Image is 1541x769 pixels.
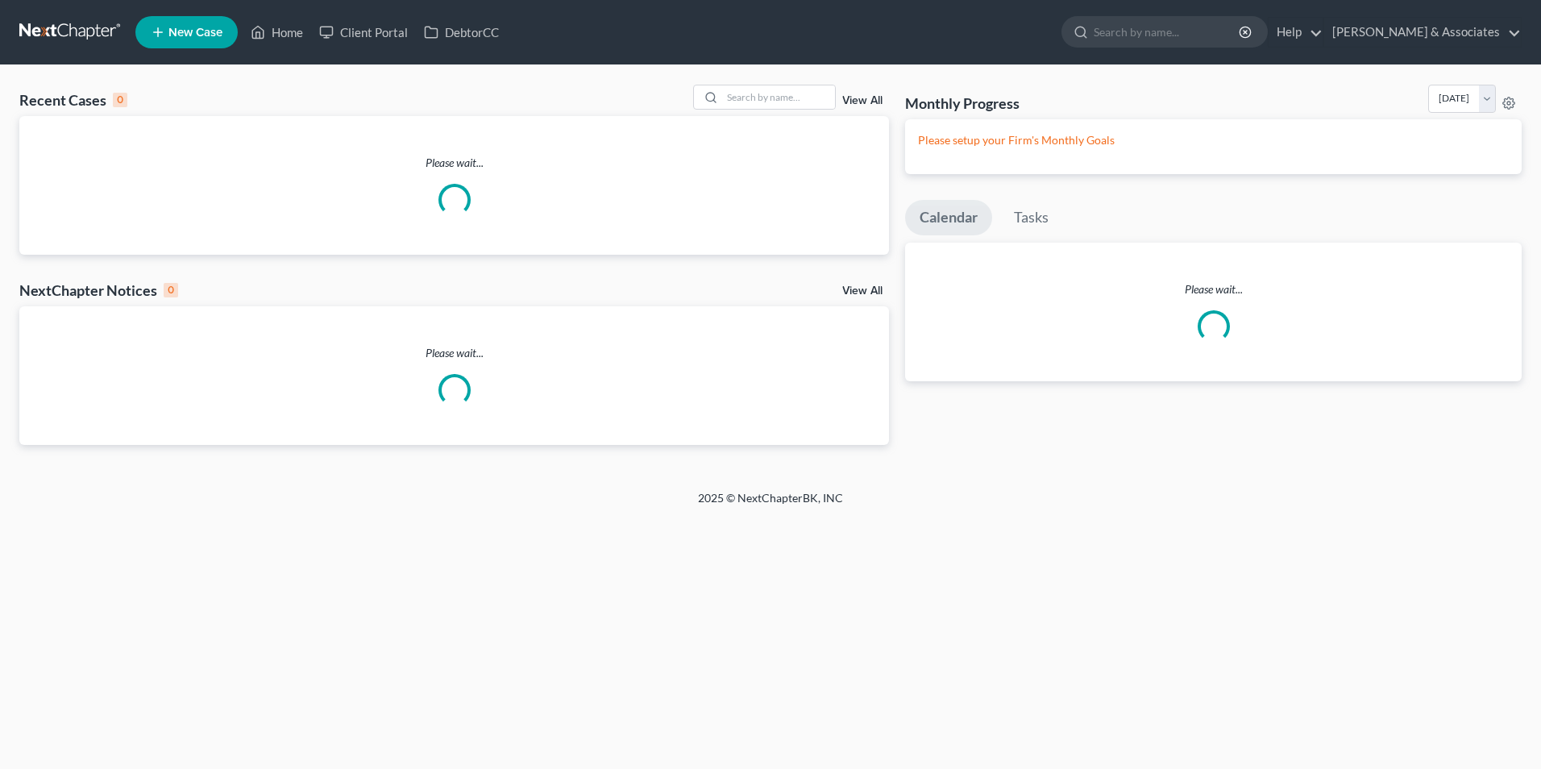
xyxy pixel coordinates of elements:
[722,85,835,109] input: Search by name...
[1094,17,1241,47] input: Search by name...
[999,200,1063,235] a: Tasks
[1324,18,1521,47] a: [PERSON_NAME] & Associates
[168,27,222,39] span: New Case
[905,94,1020,113] h3: Monthly Progress
[918,132,1509,148] p: Please setup your Firm's Monthly Goals
[311,490,1230,519] div: 2025 © NextChapterBK, INC
[842,95,883,106] a: View All
[416,18,507,47] a: DebtorCC
[243,18,311,47] a: Home
[19,90,127,110] div: Recent Cases
[842,285,883,297] a: View All
[1269,18,1323,47] a: Help
[113,93,127,107] div: 0
[311,18,416,47] a: Client Portal
[19,155,889,171] p: Please wait...
[19,345,889,361] p: Please wait...
[905,281,1522,297] p: Please wait...
[19,281,178,300] div: NextChapter Notices
[905,200,992,235] a: Calendar
[164,283,178,297] div: 0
